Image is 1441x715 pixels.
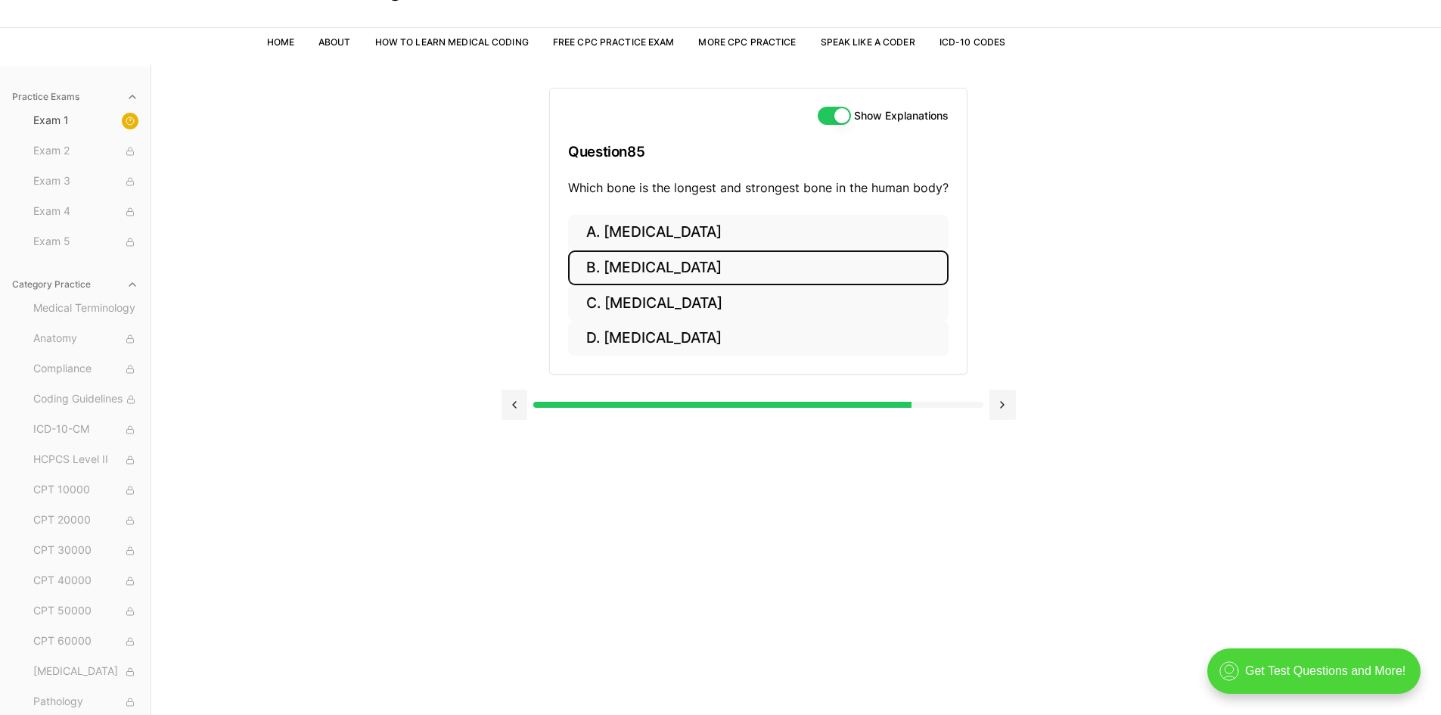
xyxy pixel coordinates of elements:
button: B. [MEDICAL_DATA] [568,250,949,286]
button: CPT 40000 [27,569,144,593]
span: Exam 4 [33,204,138,220]
button: Exam 2 [27,139,144,163]
span: Anatomy [33,331,138,347]
button: CPT 60000 [27,630,144,654]
button: CPT 30000 [27,539,144,563]
span: Pathology [33,694,138,710]
span: HCPCS Level II [33,452,138,468]
button: D. [MEDICAL_DATA] [568,321,949,356]
button: Practice Exams [6,85,144,109]
button: HCPCS Level II [27,448,144,472]
span: Exam 2 [33,143,138,160]
button: A. [MEDICAL_DATA] [568,215,949,250]
button: CPT 50000 [27,599,144,623]
label: Show Explanations [854,110,949,121]
h3: Question 85 [568,129,949,174]
button: [MEDICAL_DATA] [27,660,144,684]
span: CPT 50000 [33,603,138,620]
span: ICD-10-CM [33,421,138,438]
button: C. [MEDICAL_DATA] [568,285,949,321]
a: About [318,36,351,48]
a: Home [267,36,294,48]
span: CPT 20000 [33,512,138,529]
a: More CPC Practice [698,36,796,48]
span: [MEDICAL_DATA] [33,664,138,680]
a: How to Learn Medical Coding [375,36,529,48]
span: Compliance [33,361,138,378]
p: Which bone is the longest and strongest bone in the human body? [568,179,949,197]
button: Exam 3 [27,169,144,194]
button: ICD-10-CM [27,418,144,442]
button: Pathology [27,690,144,714]
a: Speak Like a Coder [821,36,915,48]
a: Free CPC Practice Exam [553,36,675,48]
button: CPT 10000 [27,478,144,502]
span: Medical Terminology [33,300,138,317]
button: Anatomy [27,327,144,351]
a: ICD-10 Codes [939,36,1005,48]
button: Coding Guidelines [27,387,144,412]
button: Category Practice [6,272,144,297]
button: Exam 5 [27,230,144,254]
button: Medical Terminology [27,297,144,321]
span: CPT 30000 [33,542,138,559]
span: Exam 1 [33,113,138,129]
span: CPT 10000 [33,482,138,499]
span: Exam 3 [33,173,138,190]
span: Coding Guidelines [33,391,138,408]
button: Compliance [27,357,144,381]
button: Exam 1 [27,109,144,133]
iframe: portal-trigger [1194,641,1441,715]
button: Exam 4 [27,200,144,224]
button: CPT 20000 [27,508,144,533]
span: CPT 40000 [33,573,138,589]
span: Exam 5 [33,234,138,250]
span: CPT 60000 [33,633,138,650]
